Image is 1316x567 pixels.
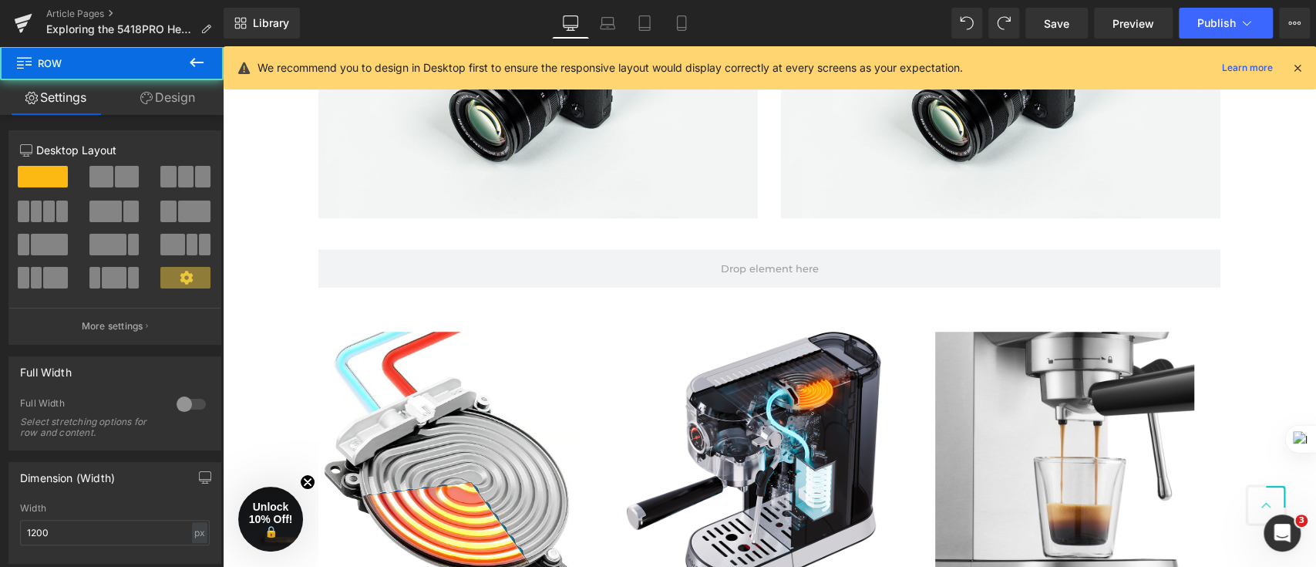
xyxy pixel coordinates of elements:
[1264,515,1301,552] iframe: Intercom live chat
[20,397,161,413] div: Full Width
[224,8,300,39] a: New Library
[1197,17,1236,29] span: Publish
[192,522,207,543] div: px
[46,23,194,35] span: Exploring the 5418PRO Heating System: Faster Heating, Faster Coffee Enjoyment
[257,59,963,76] p: We recommend you to design in Desktop first to ensure the responsive layout would display correct...
[15,46,170,80] span: Row
[20,520,210,545] input: auto
[20,503,210,514] div: Width
[1112,15,1154,32] span: Preview
[9,308,220,344] button: More settings
[20,357,72,379] div: Full Width
[1295,515,1308,527] span: 3
[1279,8,1310,39] button: More
[552,8,589,39] a: Desktop
[253,16,289,30] span: Library
[82,319,143,333] p: More settings
[46,8,224,20] a: Article Pages
[663,8,700,39] a: Mobile
[1094,8,1173,39] a: Preview
[1179,8,1273,39] button: Publish
[112,80,224,115] a: Design
[1216,59,1279,77] a: Learn more
[626,8,663,39] a: Tablet
[20,417,159,438] div: Select stretching options for row and content.
[589,8,626,39] a: Laptop
[20,142,210,158] p: Desktop Layout
[1044,15,1069,32] span: Save
[20,463,115,484] div: Dimension (Width)
[988,8,1019,39] button: Redo
[951,8,982,39] button: Undo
